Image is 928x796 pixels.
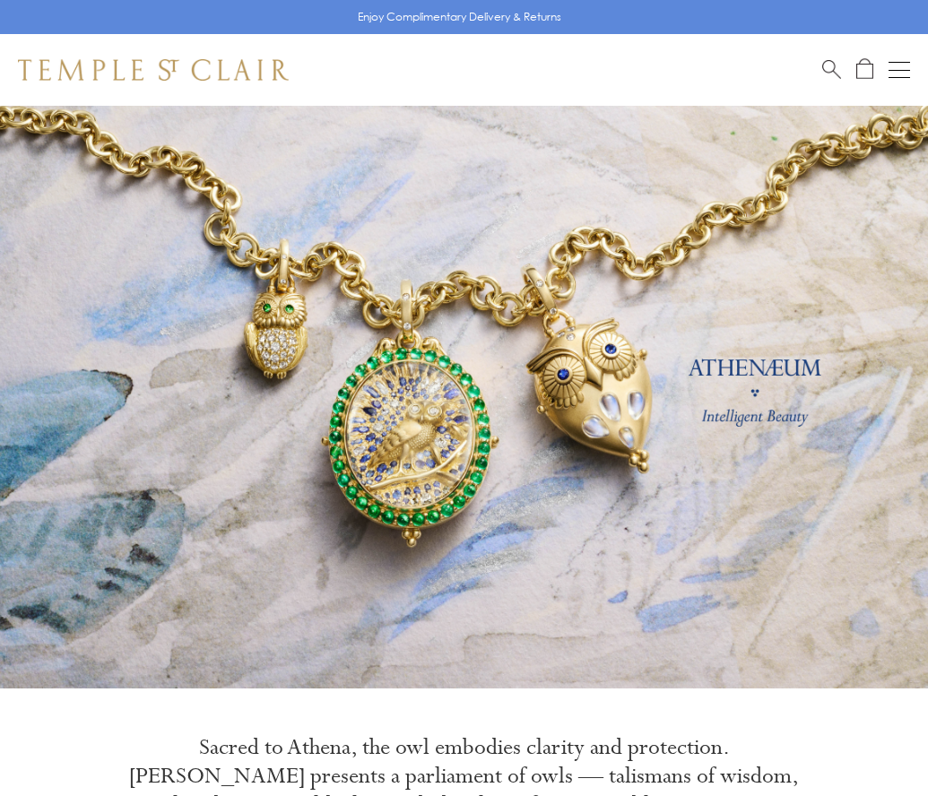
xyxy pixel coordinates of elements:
button: Open navigation [889,59,910,81]
img: Temple St. Clair [18,59,289,81]
a: Open Shopping Bag [856,58,873,81]
a: Search [822,58,841,81]
p: Enjoy Complimentary Delivery & Returns [358,8,561,26]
